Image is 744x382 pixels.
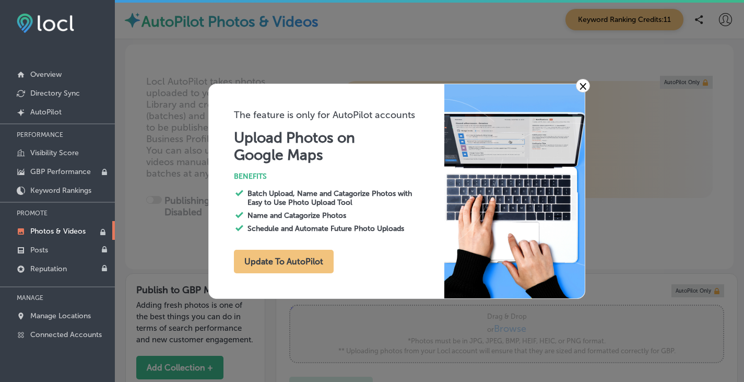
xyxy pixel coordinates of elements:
h3: Schedule and Automate Future Photo Uploads [247,224,422,233]
a: Update To AutoPilot [234,259,334,266]
button: Update To AutoPilot [234,250,334,273]
p: Connected Accounts [30,330,102,339]
p: GBP Performance [30,167,91,176]
p: Directory Sync [30,89,80,98]
p: Manage Locations [30,311,91,320]
a: × [576,79,590,92]
h1: Upload Photos on Google Maps [234,129,360,164]
p: Posts [30,246,48,254]
p: Overview [30,70,62,79]
p: Photos & Videos [30,227,86,236]
p: Reputation [30,264,67,273]
h3: Batch Upload, Name and Catagorize Photos with Easy to Use Photo Upload Tool [247,189,422,207]
p: Keyword Rankings [30,186,91,195]
h3: The feature is only for AutoPilot accounts [234,109,444,121]
img: fda3e92497d09a02dc62c9cd864e3231.png [17,14,74,33]
img: 305b726a5fac1bae8b2a68a8195dc8c0.jpg [444,84,585,298]
h3: Name and Catagorize Photos [247,211,422,220]
p: AutoPilot [30,108,62,117]
p: Visibility Score [30,148,79,157]
h3: BENEFITS [234,172,444,181]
